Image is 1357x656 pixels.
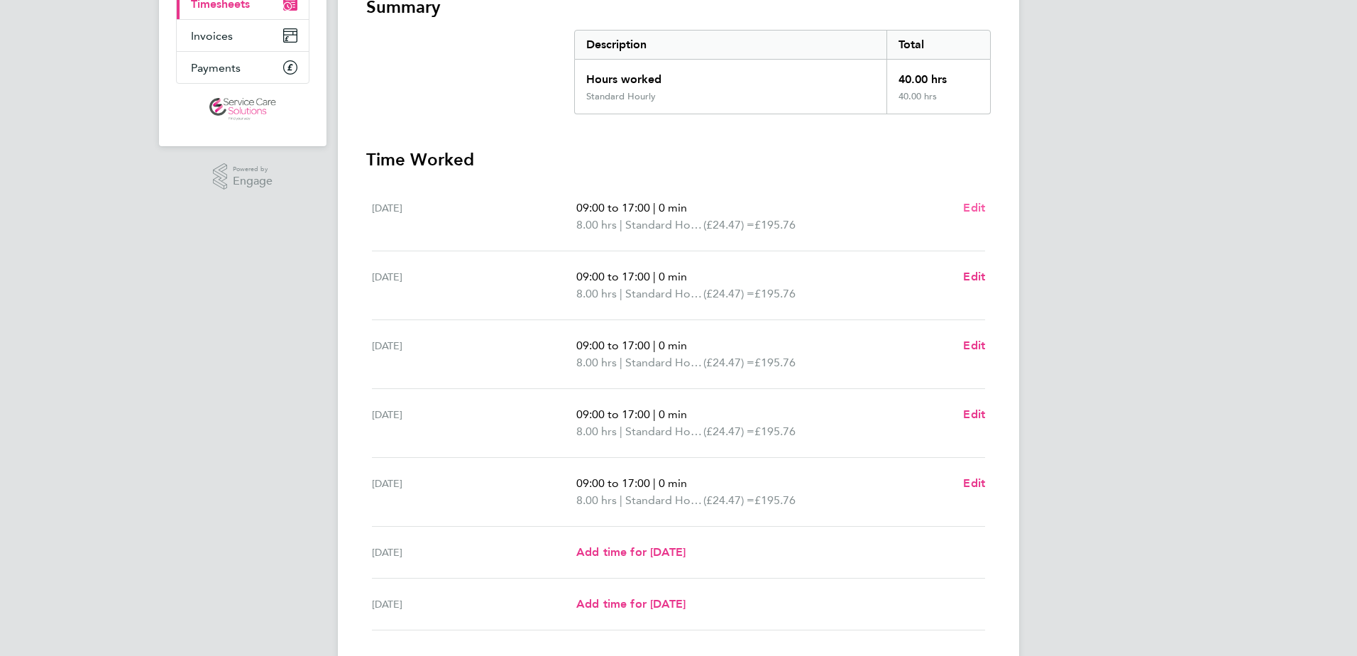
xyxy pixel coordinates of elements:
span: £195.76 [754,287,796,300]
span: 0 min [659,476,687,490]
span: 8.00 hrs [576,356,617,369]
span: Edit [963,408,985,421]
div: Total [886,31,990,59]
div: 40.00 hrs [886,60,990,91]
span: Invoices [191,29,233,43]
a: Powered byEngage [213,163,273,190]
span: 0 min [659,270,687,283]
a: Edit [963,406,985,423]
span: | [653,476,656,490]
span: Edit [963,339,985,352]
span: 0 min [659,201,687,214]
span: Engage [233,175,273,187]
div: Hours worked [575,60,886,91]
span: | [620,218,622,231]
span: Edit [963,201,985,214]
span: Edit [963,270,985,283]
a: Edit [963,475,985,492]
a: Go to home page [176,98,309,121]
span: Powered by [233,163,273,175]
span: | [620,287,622,300]
span: 0 min [659,339,687,352]
div: [DATE] [372,199,576,234]
div: Summary [574,30,991,114]
span: 09:00 to 17:00 [576,476,650,490]
a: Edit [963,199,985,217]
div: Standard Hourly [586,91,656,102]
span: Standard Hourly [625,285,703,302]
a: Invoices [177,20,309,51]
span: Standard Hourly [625,423,703,440]
span: 09:00 to 17:00 [576,408,650,421]
a: Add time for [DATE] [576,596,686,613]
span: | [620,493,622,507]
span: 09:00 to 17:00 [576,270,650,283]
a: Edit [963,268,985,285]
h3: Time Worked [366,148,991,171]
span: Edit [963,476,985,490]
span: | [653,339,656,352]
div: [DATE] [372,406,576,440]
div: Description [575,31,886,59]
span: 8.00 hrs [576,287,617,300]
span: 09:00 to 17:00 [576,201,650,214]
span: (£24.47) = [703,356,754,369]
span: | [653,201,656,214]
div: [DATE] [372,268,576,302]
div: [DATE] [372,544,576,561]
span: | [653,408,656,421]
span: £195.76 [754,493,796,507]
span: | [653,270,656,283]
span: | [620,356,622,369]
span: (£24.47) = [703,425,754,438]
a: Add time for [DATE] [576,544,686,561]
div: [DATE] [372,475,576,509]
span: 8.00 hrs [576,218,617,231]
span: Standard Hourly [625,217,703,234]
a: Edit [963,337,985,354]
span: 09:00 to 17:00 [576,339,650,352]
img: servicecare-logo-retina.png [209,98,276,121]
span: Add time for [DATE] [576,597,686,611]
span: 8.00 hrs [576,425,617,438]
div: 40.00 hrs [886,91,990,114]
div: [DATE] [372,596,576,613]
div: [DATE] [372,337,576,371]
span: Standard Hourly [625,354,703,371]
span: (£24.47) = [703,218,754,231]
span: 0 min [659,408,687,421]
span: £195.76 [754,425,796,438]
span: Standard Hourly [625,492,703,509]
span: Add time for [DATE] [576,545,686,559]
span: 8.00 hrs [576,493,617,507]
span: | [620,425,622,438]
span: £195.76 [754,218,796,231]
a: Payments [177,52,309,83]
span: Payments [191,61,241,75]
span: (£24.47) = [703,287,754,300]
span: (£24.47) = [703,493,754,507]
span: £195.76 [754,356,796,369]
